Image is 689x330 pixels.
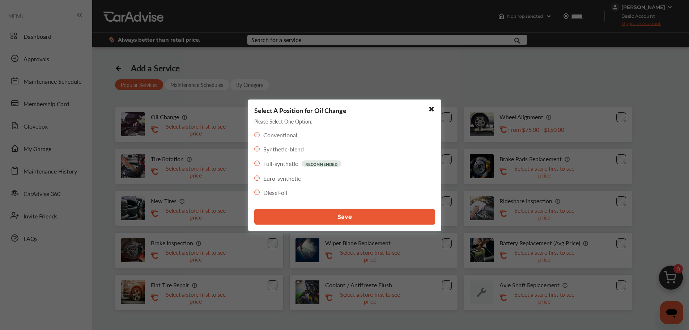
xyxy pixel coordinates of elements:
[302,160,341,167] p: RECOMMENDED
[263,159,298,168] label: Full-synthetic
[254,117,312,125] p: Please Select One Option:
[254,105,346,114] p: Select A Position for Oil Change
[337,213,352,220] span: Save
[263,130,297,139] label: Conventional
[263,188,287,196] label: Diesel-oil
[263,174,301,182] label: Euro-synthetic
[254,209,435,225] button: Save
[263,145,304,153] label: Synthetic-blend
